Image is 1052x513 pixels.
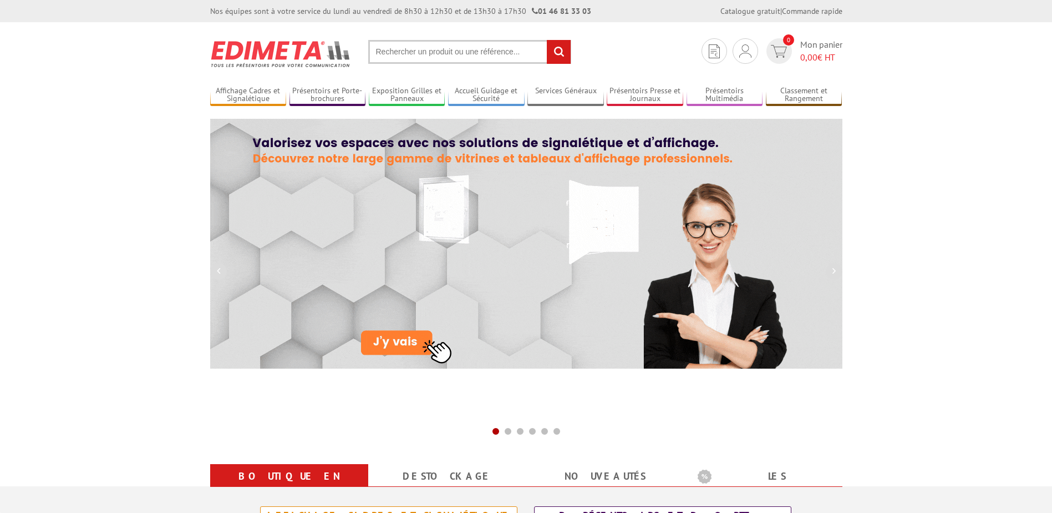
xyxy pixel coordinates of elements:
[532,6,591,16] strong: 01 46 81 33 03
[289,86,366,104] a: Présentoirs et Porte-brochures
[800,52,817,63] span: 0,00
[382,466,513,486] a: Destockage
[448,86,525,104] a: Accueil Guidage et Sécurité
[223,466,355,506] a: Boutique en ligne
[766,86,842,104] a: Classement et Rangement
[527,86,604,104] a: Services Généraux
[739,44,751,58] img: devis rapide
[698,466,829,506] a: Les promotions
[771,45,787,58] img: devis rapide
[540,466,671,486] a: nouveautés
[368,40,571,64] input: Rechercher un produit ou une référence...
[709,44,720,58] img: devis rapide
[764,38,842,64] a: devis rapide 0 Mon panier 0,00€ HT
[210,33,352,74] img: Présentoir, panneau, stand - Edimeta - PLV, affichage, mobilier bureau, entreprise
[210,6,591,17] div: Nos équipes sont à votre service du lundi au vendredi de 8h30 à 12h30 et de 13h30 à 17h30
[720,6,842,17] div: |
[210,86,287,104] a: Affichage Cadres et Signalétique
[800,38,842,64] span: Mon panier
[547,40,571,64] input: rechercher
[687,86,763,104] a: Présentoirs Multimédia
[800,51,842,64] span: € HT
[782,6,842,16] a: Commande rapide
[783,34,794,46] span: 0
[698,466,836,489] b: Les promotions
[720,6,780,16] a: Catalogue gratuit
[369,86,445,104] a: Exposition Grilles et Panneaux
[607,86,683,104] a: Présentoirs Presse et Journaux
